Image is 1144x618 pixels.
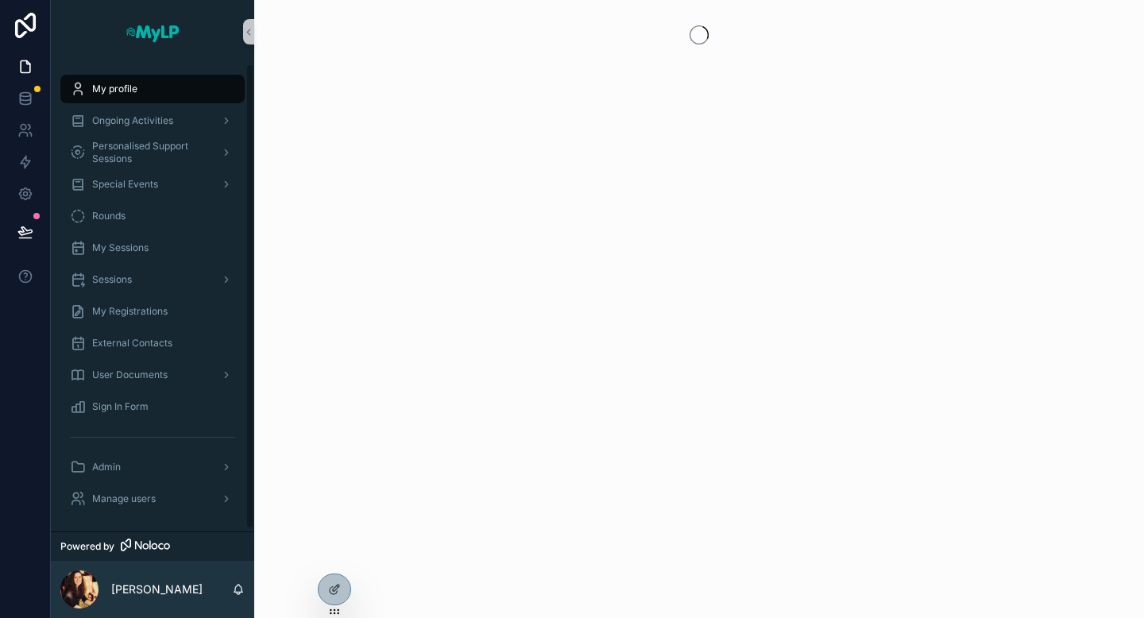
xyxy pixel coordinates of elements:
a: External Contacts [60,329,245,357]
span: Sessions [92,273,132,286]
a: Ongoing Activities [60,106,245,135]
span: Personalised Support Sessions [92,140,208,165]
p: [PERSON_NAME] [111,581,203,597]
span: Manage users [92,492,156,505]
span: Ongoing Activities [92,114,173,127]
a: My Registrations [60,297,245,326]
a: Rounds [60,202,245,230]
div: scrollable content [51,64,254,531]
span: My Registrations [92,305,168,318]
span: Special Events [92,178,158,191]
span: External Contacts [92,337,172,350]
a: Sessions [60,265,245,294]
span: Admin [92,461,121,473]
a: My Sessions [60,234,245,262]
span: User Documents [92,369,168,381]
a: Sign In Form [60,392,245,421]
a: Personalised Support Sessions [60,138,245,167]
a: User Documents [60,361,245,389]
a: Admin [60,453,245,481]
img: App logo [125,19,180,44]
span: Sign In Form [92,400,149,413]
a: My profile [60,75,245,103]
span: My profile [92,83,137,95]
span: Powered by [60,540,114,553]
a: Manage users [60,485,245,513]
span: Rounds [92,210,126,222]
span: My Sessions [92,241,149,254]
a: Special Events [60,170,245,199]
a: Powered by [51,531,254,561]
